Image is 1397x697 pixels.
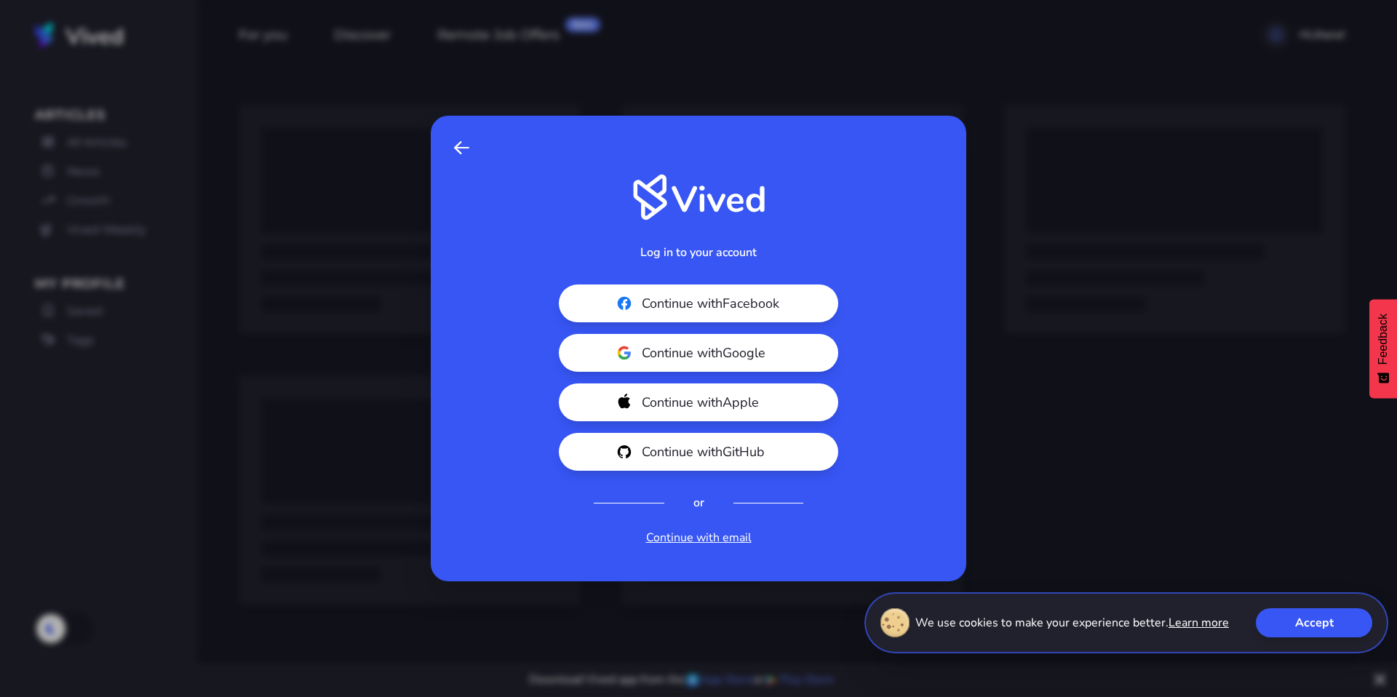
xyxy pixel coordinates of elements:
span: Feedback [1377,314,1390,365]
div: We use cookies to make your experience better. [864,592,1388,653]
button: Continue withGitHub [559,433,838,471]
button: Continue withApple [559,383,838,421]
div: or [693,494,704,511]
img: Vived [633,174,765,220]
button: Accept [1256,608,1372,637]
button: Continue withFacebook [559,284,838,322]
a: Learn more [1169,614,1229,632]
h2: Log in to your account [640,244,757,261]
span: Continue with Facebook [642,293,805,314]
span: Continue with Apple [642,392,805,413]
span: Continue with GitHub [642,442,805,462]
a: Continue with email [646,529,752,546]
span: Continue with Google [642,343,805,363]
button: Feedback - Show survey [1369,299,1397,398]
button: Continue withGoogle [559,334,838,372]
